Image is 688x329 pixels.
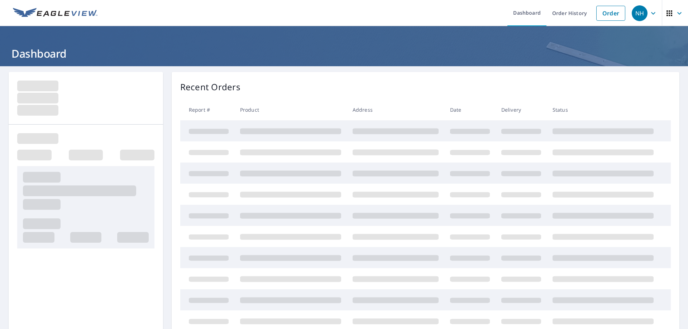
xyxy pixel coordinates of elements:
th: Address [347,99,444,120]
th: Delivery [496,99,547,120]
h1: Dashboard [9,46,679,61]
th: Date [444,99,496,120]
th: Report # [180,99,234,120]
a: Order [596,6,625,21]
th: Product [234,99,347,120]
div: NH [632,5,648,21]
p: Recent Orders [180,81,240,93]
img: EV Logo [13,8,97,19]
th: Status [547,99,659,120]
